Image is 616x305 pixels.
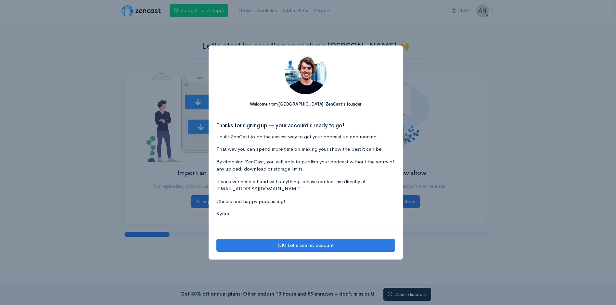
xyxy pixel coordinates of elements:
h5: Welcome from [GEOGRAPHIC_DATA], ZenCast's founder [216,102,395,107]
h3: Thanks for signing up — your account's ready to go! [216,123,395,129]
p: I built ZenCast to be the easiest way to get your podcast up and running. [216,133,395,141]
button: OK! Let's see my account [216,239,395,252]
p: If you ever need a hand with anything, please contact me directly at [EMAIL_ADDRESS][DOMAIN_NAME] [216,178,395,193]
iframe: gist-messenger-bubble-iframe [594,283,610,299]
p: Cheers and happy podcasting! [216,198,395,205]
p: That way you can spend more time on making your show the best it can be. [216,146,395,153]
p: Kyran [216,210,395,218]
p: By choosing ZenCast, you will able to publish your podcast without the worry of any upload, downl... [216,158,395,173]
